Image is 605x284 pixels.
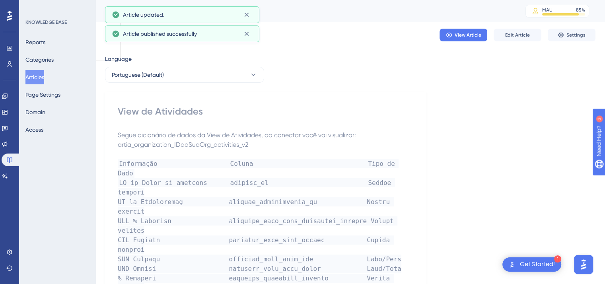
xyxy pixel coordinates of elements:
[25,53,54,67] button: Categories
[105,6,506,17] div: View de Atividades
[55,4,58,10] div: 3
[105,67,264,83] button: Portuguese (Default)
[25,70,44,84] button: Articles
[566,32,586,38] span: Settings
[494,29,541,41] button: Edit Article
[548,29,595,41] button: Settings
[455,32,481,38] span: View Article
[25,35,45,49] button: Reports
[118,141,248,148] span: artia_organization_IDdaSuaOrg_activities_v2
[118,159,399,178] span: Informação Coluna Tipo de Dado
[542,7,552,13] div: MAU
[118,131,356,139] span: Segue dicionário de dados da View de Atividades, ao conectar você vai visualizar:
[440,29,487,41] button: View Article
[25,105,45,119] button: Domain
[554,255,561,263] div: 1
[25,123,43,137] button: Access
[572,253,595,276] iframe: UserGuiding AI Assistant Launcher
[105,54,132,64] span: Language
[502,257,561,272] div: Open Get Started! checklist, remaining modules: 1
[123,10,164,19] span: Article updated.
[25,88,60,102] button: Page Settings
[25,19,67,25] div: KNOWLEDGE BASE
[112,70,164,80] span: Portuguese (Default)
[505,32,530,38] span: Edit Article
[507,260,517,269] img: launcher-image-alternative-text
[118,105,414,118] div: View de Atividades
[520,260,555,269] div: Get Started!
[19,2,50,12] span: Need Help?
[576,7,585,13] div: 85 %
[123,29,197,39] span: Article published successfully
